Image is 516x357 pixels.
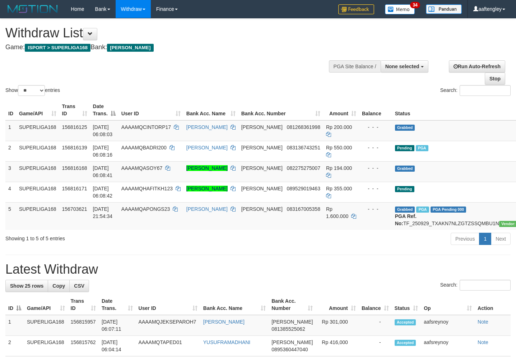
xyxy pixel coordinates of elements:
span: Grabbed [395,207,415,213]
td: 156815957 [68,315,99,336]
th: Bank Acc. Number: activate to sort column ascending [269,295,316,315]
span: Accepted [395,319,416,325]
th: Amount: activate to sort column ascending [323,100,359,120]
span: Grabbed [395,166,415,172]
th: User ID: activate to sort column ascending [118,100,183,120]
span: [DATE] 21:54:34 [93,206,113,219]
button: None selected [381,60,428,73]
span: 156816171 [62,186,87,191]
img: MOTION_logo.png [5,4,60,14]
span: Marked by aafandaneth [416,145,428,151]
td: 1 [5,120,16,141]
span: AAAAMQAPONGS23 [121,206,170,212]
span: 156816125 [62,124,87,130]
span: [PERSON_NAME] [241,186,283,191]
img: panduan.png [426,4,462,14]
span: Copy 083167005358 to clipboard [287,206,320,212]
th: ID: activate to sort column descending [5,295,24,315]
span: Grabbed [395,125,415,131]
td: 2 [5,336,24,356]
div: - - - [362,164,389,172]
a: [PERSON_NAME] [203,319,245,325]
th: User ID: activate to sort column ascending [136,295,200,315]
td: SUPERLIGA168 [16,182,59,202]
td: aafsreynoy [421,315,475,336]
th: Bank Acc. Name: activate to sort column ascending [183,100,238,120]
span: None selected [385,64,419,69]
th: Bank Acc. Name: activate to sort column ascending [200,295,269,315]
img: Button%20Memo.svg [385,4,415,14]
div: - - - [362,124,389,131]
a: [PERSON_NAME] [186,165,228,171]
span: PGA Pending [431,207,466,213]
label: Search: [440,280,511,291]
span: Rp 194.000 [326,165,352,171]
td: SUPERLIGA168 [16,202,59,230]
span: [PERSON_NAME] [271,339,313,345]
a: Next [491,233,511,245]
a: [PERSON_NAME] [186,124,228,130]
span: Copy 081268361998 to clipboard [287,124,320,130]
span: [DATE] 06:08:41 [93,165,113,178]
a: Stop [485,73,505,85]
td: 3 [5,161,16,182]
th: ID [5,100,16,120]
th: Game/API: activate to sort column ascending [24,295,68,315]
a: [PERSON_NAME] [186,186,228,191]
td: [DATE] 06:07:11 [99,315,136,336]
span: [DATE] 06:08:03 [93,124,113,137]
td: 4 [5,182,16,202]
th: Amount: activate to sort column ascending [316,295,358,315]
span: Pending [395,186,414,192]
span: 34 [410,2,420,8]
span: Show 25 rows [10,283,43,289]
div: - - - [362,205,389,213]
input: Search: [460,85,511,96]
span: Rp 550.000 [326,145,352,150]
th: Balance [359,100,392,120]
select: Showentries [18,85,45,96]
span: Copy 082275275007 to clipboard [287,165,320,171]
span: AAAAMQBADRI200 [121,145,167,150]
span: Accepted [395,340,416,346]
span: [PERSON_NAME] [241,165,283,171]
span: [PERSON_NAME] [241,124,283,130]
h1: Latest Withdraw [5,262,511,277]
span: Pending [395,145,414,151]
td: SUPERLIGA168 [16,120,59,141]
a: Show 25 rows [5,280,48,292]
td: AAAAMQJEKSEPAROH7 [136,315,200,336]
a: Note [478,339,488,345]
span: [PERSON_NAME] [271,319,313,325]
input: Search: [460,280,511,291]
img: Feedback.jpg [338,4,374,14]
label: Search: [440,85,511,96]
th: Op: activate to sort column ascending [421,295,475,315]
td: - [359,336,392,356]
td: - [359,315,392,336]
span: CSV [74,283,84,289]
td: Rp 301,000 [316,315,358,336]
th: Game/API: activate to sort column ascending [16,100,59,120]
th: Action [475,295,511,315]
td: SUPERLIGA168 [16,141,59,161]
span: [PERSON_NAME] [241,145,283,150]
a: [PERSON_NAME] [186,206,228,212]
div: Showing 1 to 5 of 5 entries [5,232,210,242]
td: 5 [5,202,16,230]
span: [PERSON_NAME] [241,206,283,212]
a: CSV [69,280,89,292]
span: Rp 355.000 [326,186,352,191]
th: Balance: activate to sort column ascending [359,295,392,315]
h4: Game: Bank: [5,44,337,51]
span: Rp 1.600.000 [326,206,348,219]
a: YUSUFRAMADHANI [203,339,250,345]
span: Copy 081385525062 to clipboard [271,326,305,332]
div: - - - [362,185,389,192]
span: [PERSON_NAME] [107,44,153,52]
a: Previous [451,233,479,245]
label: Show entries [5,85,60,96]
td: 2 [5,141,16,161]
td: SUPERLIGA168 [16,161,59,182]
span: 156816168 [62,165,87,171]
